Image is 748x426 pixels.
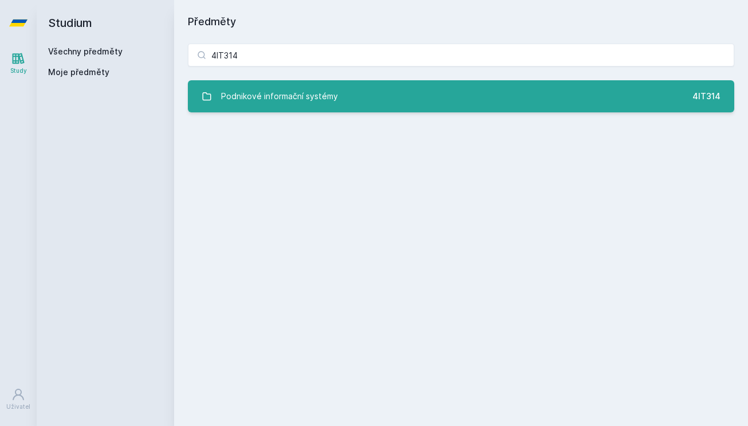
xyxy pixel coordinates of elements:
a: Study [2,46,34,81]
div: Podnikové informační systémy [221,85,338,108]
h1: Předměty [188,14,734,30]
div: Study [10,67,27,75]
div: 4IT314 [692,91,721,102]
span: Moje předměty [48,67,109,78]
a: Všechny předměty [48,46,123,56]
a: Podnikové informační systémy 4IT314 [188,80,734,112]
input: Název nebo ident předmětu… [188,44,734,67]
a: Uživatel [2,382,34,417]
div: Uživatel [6,402,30,411]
